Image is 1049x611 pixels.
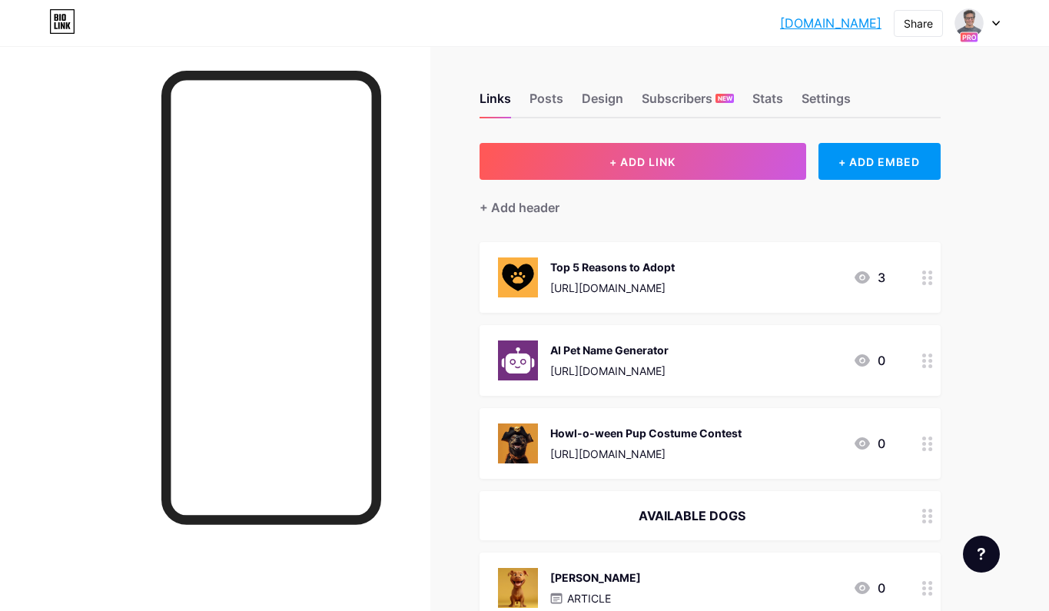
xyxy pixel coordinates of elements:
[609,155,676,168] span: + ADD LINK
[818,143,941,180] div: + ADD EMBED
[954,8,984,38] img: FULCRVM 360
[802,89,851,117] div: Settings
[582,89,623,117] div: Design
[752,89,783,117] div: Stats
[550,259,675,275] div: Top 5 Reasons to Adopt
[498,568,538,608] img: Lewis
[550,363,669,379] div: [URL][DOMAIN_NAME]
[498,506,885,525] div: AVAILABLE DOGS
[480,198,559,217] div: + Add header
[718,94,732,103] span: NEW
[550,280,675,296] div: [URL][DOMAIN_NAME]
[853,351,885,370] div: 0
[480,89,511,117] div: Links
[567,590,611,606] p: ARTICLE
[480,143,806,180] button: + ADD LINK
[498,257,538,297] img: Top 5 Reasons to Adopt
[853,268,885,287] div: 3
[642,89,734,117] div: Subscribers
[780,14,881,32] a: [DOMAIN_NAME]
[853,434,885,453] div: 0
[529,89,563,117] div: Posts
[550,425,742,441] div: Howl-o-ween Pup Costume Contest
[550,342,669,358] div: AI Pet Name Generator
[853,579,885,597] div: 0
[498,340,538,380] img: AI Pet Name Generator
[498,423,538,463] img: Howl-o-ween Pup Costume Contest
[904,15,933,32] div: Share
[550,446,742,462] div: [URL][DOMAIN_NAME]
[550,569,641,586] div: [PERSON_NAME]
